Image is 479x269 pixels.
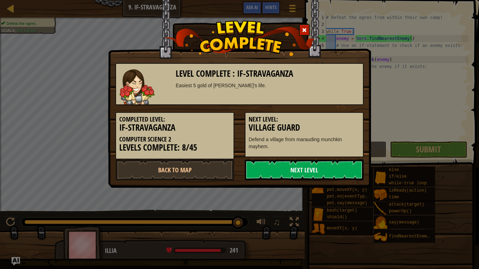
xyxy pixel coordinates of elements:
[119,123,230,132] h3: If-stravaganza
[249,123,360,132] h3: Village Guard
[115,159,234,180] a: Back to Map
[119,116,230,123] h5: Completed Level:
[164,21,315,56] img: level_complete.png
[245,159,364,180] a: Next Level
[249,136,360,150] p: Defend a village from marauding munchkin mayhem.
[119,136,230,143] h5: Computer Science 2
[120,69,155,104] img: guardian.png
[176,69,360,78] h3: Level Complete : If-stravaganza
[176,82,360,89] div: Easiest 5 gold of [PERSON_NAME]'s life.
[119,143,230,152] h3: Levels Complete: 8/45
[249,116,360,123] h5: Next Level:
